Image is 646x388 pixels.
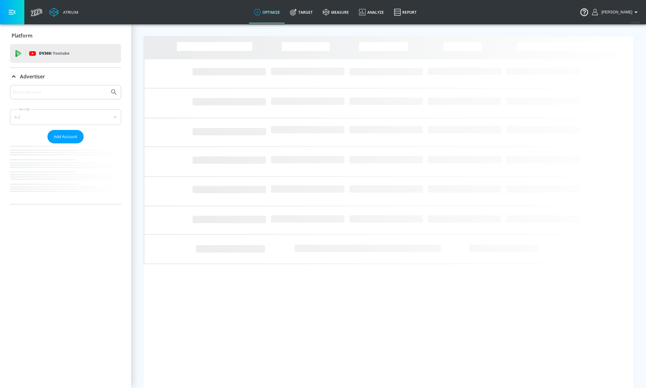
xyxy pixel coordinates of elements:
[39,50,69,57] p: DV360:
[10,68,121,85] div: Advertiser
[10,109,121,125] div: A-Z
[285,1,318,23] a: Target
[10,27,121,44] div: Platform
[20,73,45,80] p: Advertiser
[249,1,285,23] a: optimize
[10,85,121,204] div: Advertiser
[12,32,32,39] p: Platform
[599,10,632,14] span: login as: shannan.conley@zefr.com
[53,50,69,57] p: Youtube
[318,1,354,23] a: measure
[54,133,77,140] span: Add Account
[47,130,84,143] button: Add Account
[49,7,78,17] a: Atrium
[18,107,31,111] label: Sort By
[592,8,640,16] button: [PERSON_NAME]
[354,1,389,23] a: Analyze
[61,9,78,15] div: Atrium
[631,21,640,24] span: v 4.24.0
[10,143,121,204] nav: list of Advertiser
[389,1,422,23] a: Report
[10,44,121,63] div: DV360: Youtube
[12,88,107,96] input: Search by name
[575,3,593,21] button: Open Resource Center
